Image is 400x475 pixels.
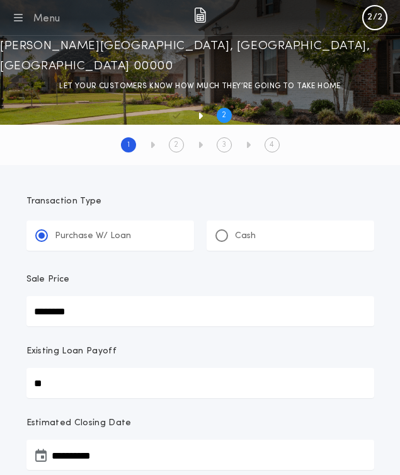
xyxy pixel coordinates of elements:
[127,140,130,150] h2: 1
[26,345,117,358] p: Existing Loan Payoff
[174,140,178,150] h2: 2
[55,230,131,243] p: Purchase W/ Loan
[222,110,226,120] h2: 2
[194,8,206,23] img: img
[235,230,256,243] p: Cash
[26,273,70,286] p: Sale Price
[222,140,226,150] h2: 3
[59,80,341,93] p: LET YOUR CUSTOMERS KNOW HOW MUCH THEY’RE GOING TO TAKE HOME
[26,296,374,326] input: Sale Price
[26,368,374,398] input: Existing Loan Payoff
[26,417,374,430] p: Estimated Closing Date
[26,195,374,208] p: Transaction Type
[10,9,60,26] button: Menu
[33,11,60,26] div: Menu
[270,140,274,150] h2: 4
